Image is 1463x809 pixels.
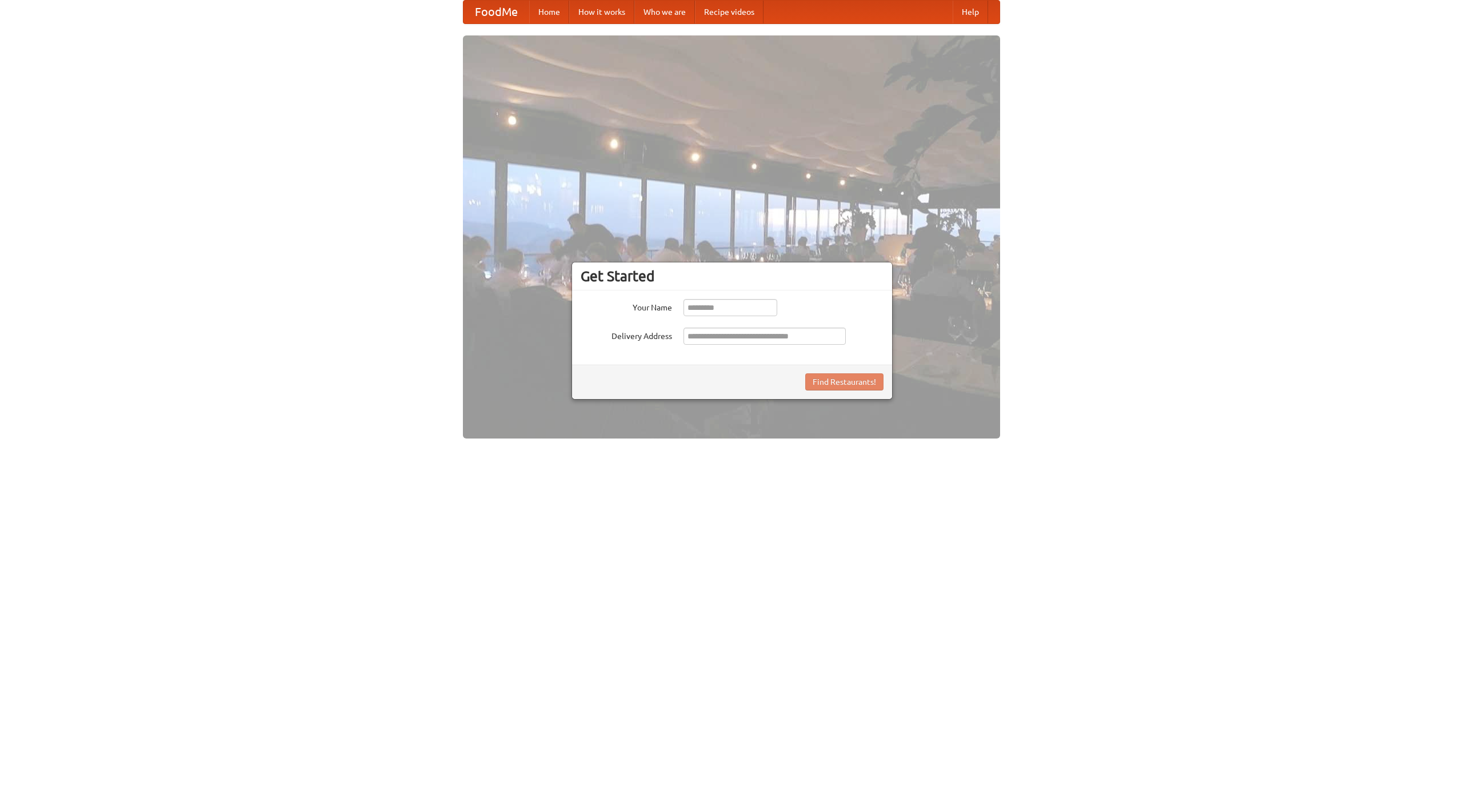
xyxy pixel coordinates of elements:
a: Help [953,1,988,23]
a: FoodMe [463,1,529,23]
button: Find Restaurants! [805,373,884,390]
label: Delivery Address [581,328,672,342]
h3: Get Started [581,268,884,285]
a: Home [529,1,569,23]
label: Your Name [581,299,672,313]
a: Recipe videos [695,1,764,23]
a: How it works [569,1,634,23]
a: Who we are [634,1,695,23]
